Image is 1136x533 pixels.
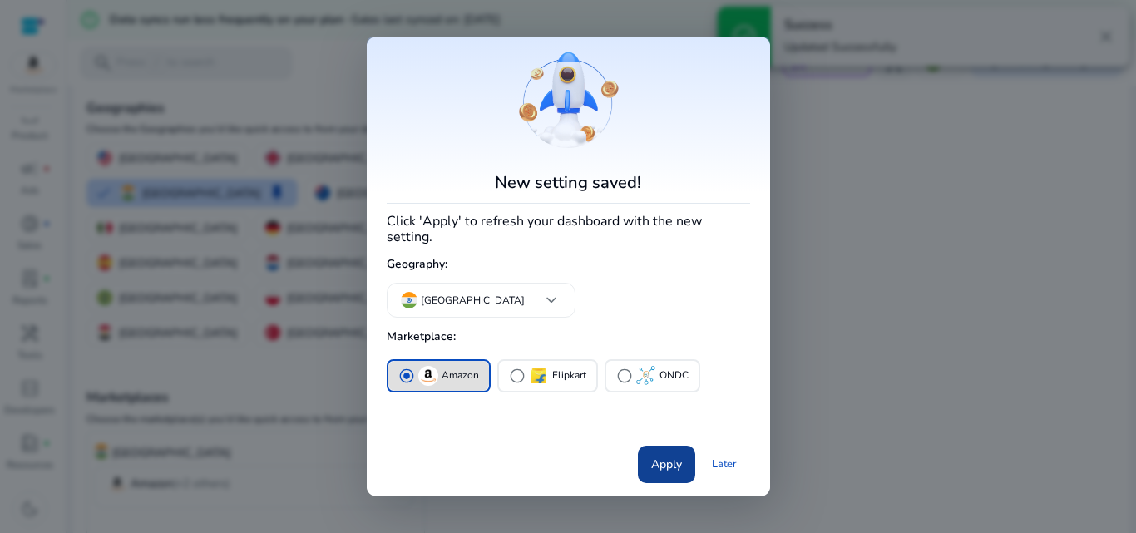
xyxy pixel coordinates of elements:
[699,449,750,479] a: Later
[636,366,656,386] img: ondc-sm.webp
[638,446,695,483] button: Apply
[659,367,689,384] p: ONDC
[616,368,633,384] span: radio_button_unchecked
[442,367,479,384] p: Amazon
[398,368,415,384] span: radio_button_checked
[552,367,586,384] p: Flipkart
[387,251,750,279] h5: Geography:
[418,366,438,386] img: amazon.svg
[541,290,561,310] span: keyboard_arrow_down
[401,292,417,308] img: in.svg
[509,368,526,384] span: radio_button_unchecked
[529,366,549,386] img: flipkart.svg
[387,210,750,245] h4: Click 'Apply' to refresh your dashboard with the new setting.
[651,456,682,473] span: Apply
[421,293,525,308] p: [GEOGRAPHIC_DATA]
[387,323,750,351] h5: Marketplace:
